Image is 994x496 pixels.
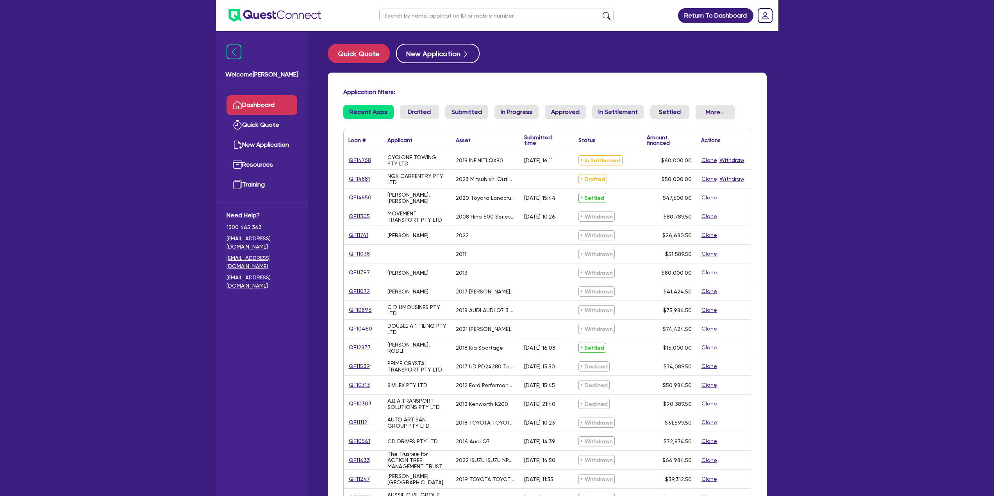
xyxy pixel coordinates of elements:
span: Declined [578,380,610,390]
a: QF11038 [348,249,370,258]
a: Recent Apps [343,105,394,119]
span: Withdrawn [578,249,615,259]
span: $47,500.00 [663,195,692,201]
div: The Trustee for ACTION TREE MANAGEMENT TRUST [387,451,446,469]
div: [DATE] 10:26 [524,213,555,220]
img: quick-quote [233,120,242,130]
span: Withdrawn [578,268,615,278]
button: Clone [701,231,717,240]
div: 2018 AUDI AUDI Q7 3.0 TDI QUATTRO 4M MY18 4D WAGON DIESEL TURBO V6 2967 cc DTFI 8 SP AUTOMATIC TI... [456,307,515,313]
span: 1300 465 363 [227,223,297,231]
span: Withdrawn [578,286,615,297]
button: Clone [701,174,717,183]
div: Status [578,137,596,143]
span: $80,789.50 [664,213,692,220]
span: $26,680.50 [662,232,692,238]
div: [PERSON_NAME] [387,288,428,295]
a: Settled [650,105,689,119]
button: New Application [396,44,480,63]
button: Clone [701,193,717,202]
div: Loan # [348,137,366,143]
div: C D LIMOUSINES PTY LTD [387,304,446,316]
button: Withdraw [719,156,745,165]
span: $50,984.50 [663,382,692,388]
div: 2021 [PERSON_NAME] RANGER RAPTOR 2.0 (4x4) PX MKIII MY21.75 DOUBLE CAB P/UP DIESEL TWIN TURBO 4 1... [456,326,515,332]
div: PRIME CRYSTAL TRANSPORT PTY LTD [387,360,446,373]
span: Withdrawn [578,230,615,240]
a: Return To Dashboard [678,8,753,23]
span: $75,984.50 [663,307,692,313]
a: QF10561 [348,437,371,446]
span: Withdrawn [578,212,615,222]
a: QF10303 [348,399,372,408]
span: Declined [578,361,610,372]
div: A.B.A TRANSPORT SOLUTIONS PTY LTD [387,398,446,410]
div: Applicant [387,137,412,143]
div: 2012 Kenworth K200 [456,401,508,407]
div: 2020 Toyota Landcrusier [PERSON_NAME] [456,195,515,201]
div: Asset [456,137,471,143]
div: [DATE] 11:35 [524,476,553,482]
a: Training [227,175,297,195]
button: Clone [701,380,717,389]
a: Resources [227,155,297,175]
a: QF14881 [348,174,370,183]
button: Clone [701,324,717,333]
div: [DATE] 15:45 [524,382,555,388]
a: QF10460 [348,324,373,333]
img: resources [233,160,242,169]
span: Welcome [PERSON_NAME] [225,70,298,79]
div: Actions [701,137,721,143]
span: Withdrawn [578,474,615,484]
div: Submitted time [524,135,562,146]
img: quest-connect-logo-blue [228,9,321,22]
div: [DATE] 10:23 [524,420,555,426]
a: [EMAIL_ADDRESS][DOMAIN_NAME] [227,254,297,270]
button: Clone [701,456,717,465]
div: [PERSON_NAME] [387,270,428,276]
span: $80,000.00 [662,270,692,276]
button: Clone [701,343,717,352]
div: [PERSON_NAME], [PERSON_NAME] [387,192,446,204]
div: 2019 TOYOTA TOYOTA CAMRY SL HYBRID AXVH71R 4D SEDAN INLINE 4 2494 cc MPFI CONTINUOUS VARIABLE [456,476,515,482]
a: QF12877 [348,343,371,352]
img: new-application [233,140,242,149]
div: 2018 Kia Sportage [456,345,503,351]
div: Amount financed [647,135,692,146]
a: Approved [545,105,586,119]
a: QF14768 [348,156,371,165]
button: Withdraw [719,174,745,183]
button: Clone [701,437,717,446]
div: [DATE] 14:50 [524,457,555,463]
span: $39,312.50 [665,476,692,482]
button: Clone [701,156,717,165]
img: training [233,180,242,189]
a: QF11072 [348,287,370,296]
span: $90,389.50 [663,401,692,407]
div: CYCLONE TOWING PTY LTD [387,154,446,167]
div: SIVILEX PTY LTD [387,382,427,388]
div: [DATE] 16:08 [524,345,555,351]
img: icon-menu-close [227,44,241,59]
button: Clone [701,475,717,484]
a: Dropdown toggle [755,5,775,26]
div: [PERSON_NAME][GEOGRAPHIC_DATA] [387,473,446,485]
button: Clone [701,287,717,296]
span: $74,424.50 [663,326,692,332]
div: 2022 [456,232,469,238]
a: Quick Quote [328,44,396,63]
span: $41,424.50 [664,288,692,295]
span: $60,000.00 [661,157,692,164]
a: In Progress [494,105,539,119]
span: $72,874.50 [664,438,692,444]
div: [DATE] 15:44 [524,195,555,201]
a: [EMAIL_ADDRESS][DOMAIN_NAME] [227,274,297,290]
a: QF10313 [348,380,370,389]
button: Clone [701,362,717,371]
span: Withdrawn [578,324,615,334]
span: Settled [578,343,606,353]
span: Need Help? [227,211,297,220]
button: Clone [701,418,717,427]
button: Clone [701,306,717,315]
